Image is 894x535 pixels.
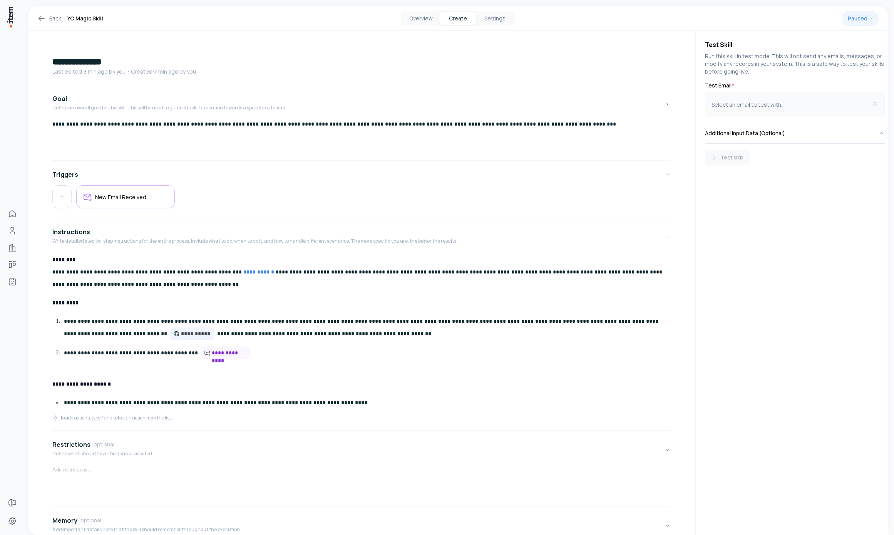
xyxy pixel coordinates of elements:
[94,441,114,448] span: optional
[52,253,671,427] div: InstructionsWrite detailed step-by-step instructions for the entire process. Include what to do, ...
[52,88,671,120] button: GoalDefine an overall goal for the skill. This will be used to guide the skill execution towards ...
[52,94,67,103] h4: Goal
[52,221,671,253] button: InstructionsWrite detailed step-by-step instructions for the entire process. Include what to do, ...
[52,451,153,457] p: Define what should never be done or avoided.
[5,495,20,510] a: Forms
[52,415,172,421] div: To add actions, type / and select an action from the list.
[52,68,671,75] p: Last edited: 3 min ago by you ・Created: 7 min ago by you
[52,516,77,525] h4: Memory
[52,434,671,466] button: RestrictionsoptionalDefine what should never be done or avoided.
[5,223,20,238] a: Contacts
[476,12,513,25] button: Settings
[52,170,78,179] h4: Triggers
[705,40,885,49] h4: Test Skill
[705,82,885,89] label: Test Email
[6,6,14,28] img: Item Brain Logo
[52,527,241,533] p: Add important details here that the skill should remember throughout the execution.
[80,517,101,524] span: optional
[52,164,671,185] button: Triggers
[67,14,103,23] h1: YC Magic Skill
[439,12,476,25] button: Create
[402,12,439,25] button: Overview
[52,227,90,236] h4: Instructions
[37,14,61,23] a: Back
[5,240,20,255] a: Companies
[52,466,671,503] div: RestrictionsoptionalDefine what should never be done or avoided.
[52,105,286,111] p: Define an overall goal for the skill. This will be used to guide the skill execution towards a sp...
[95,193,146,201] h5: New Email Received
[52,120,671,157] div: GoalDefine an overall goal for the skill. This will be used to guide the skill execution towards ...
[52,185,671,215] div: Triggers
[712,101,872,109] div: Select an email to test with...
[705,123,885,143] button: Additional Input Data (Optional)
[5,274,20,289] a: Agents
[5,206,20,221] a: Home
[5,513,20,529] a: Settings
[5,257,20,272] a: deals
[52,238,457,244] p: Write detailed step-by-step instructions for the entire process. Include what to do, when to do i...
[52,440,90,449] h4: Restrictions
[705,52,885,75] p: Run this skill in test mode. This will not send any emails, messages, or modify any records in yo...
